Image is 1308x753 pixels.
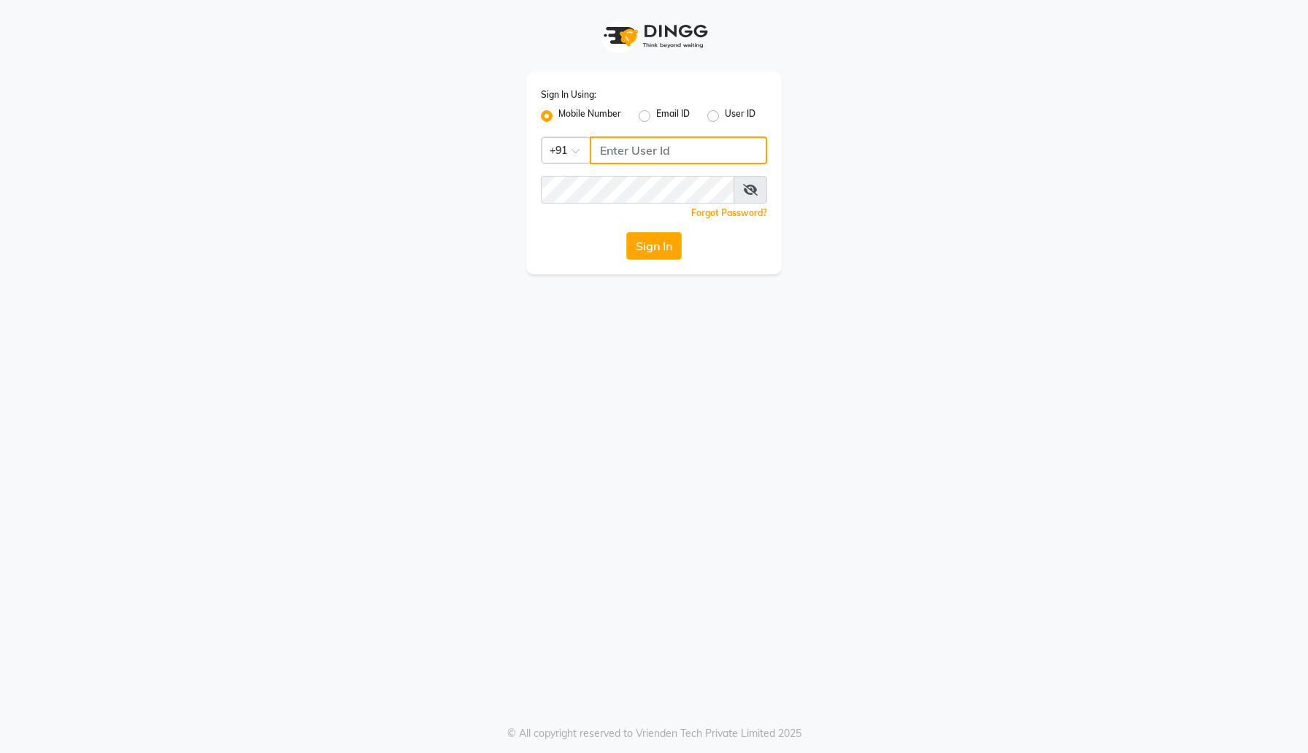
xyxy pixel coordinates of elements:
button: Sign In [626,232,682,260]
label: User ID [725,107,755,125]
img: logo1.svg [596,15,712,58]
label: Email ID [656,107,690,125]
label: Sign In Using: [541,88,596,101]
a: Forgot Password? [691,207,767,218]
label: Mobile Number [558,107,621,125]
input: Username [590,136,767,164]
input: Username [541,176,734,204]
